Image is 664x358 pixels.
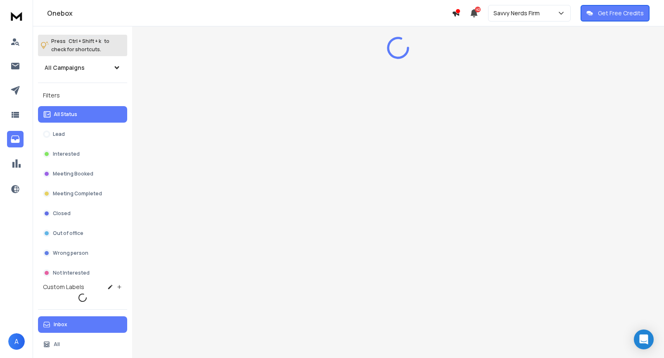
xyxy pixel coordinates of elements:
p: Press to check for shortcuts. [51,37,109,54]
p: Inbox [54,321,67,328]
p: Closed [53,210,71,217]
p: Meeting Booked [53,171,93,177]
button: Lead [38,126,127,142]
p: Wrong person [53,250,88,256]
h3: Filters [38,90,127,101]
p: All Status [54,111,77,118]
div: Open Intercom Messenger [634,330,654,349]
h1: All Campaigns [45,64,85,72]
button: Meeting Booked [38,166,127,182]
button: Wrong person [38,245,127,261]
img: logo [8,8,25,24]
button: All Campaigns [38,59,127,76]
button: Get Free Credits [581,5,650,21]
span: 42 [475,7,481,12]
button: A [8,333,25,350]
button: Closed [38,205,127,222]
button: Interested [38,146,127,162]
h3: Custom Labels [43,283,84,291]
span: Ctrl + Shift + k [67,36,102,46]
button: Not Interested [38,265,127,281]
p: Get Free Credits [598,9,644,17]
button: Meeting Completed [38,185,127,202]
button: All Status [38,106,127,123]
p: Not Interested [53,270,90,276]
p: Meeting Completed [53,190,102,197]
h1: Onebox [47,8,452,18]
p: Savvy Nerds Firm [493,9,543,17]
button: Out of office [38,225,127,242]
p: All [54,341,60,348]
p: Out of office [53,230,83,237]
button: All [38,336,127,353]
p: Interested [53,151,80,157]
button: Inbox [38,316,127,333]
p: Lead [53,131,65,138]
